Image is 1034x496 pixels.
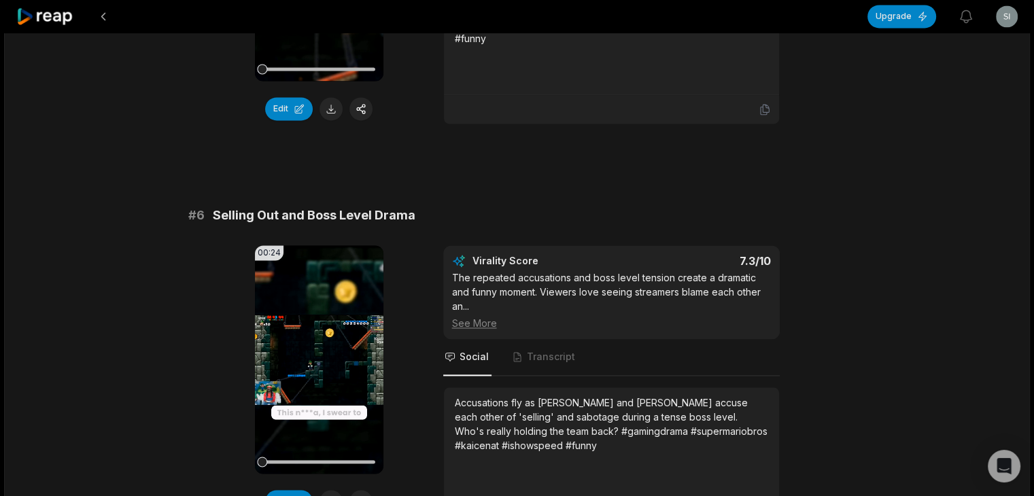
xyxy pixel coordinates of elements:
[527,350,575,364] span: Transcript
[867,5,936,28] button: Upgrade
[455,395,768,453] div: Accusations fly as [PERSON_NAME] and [PERSON_NAME] accuse each other of 'selling' and sabotage du...
[472,254,619,268] div: Virality Score
[213,206,415,225] span: Selling Out and Boss Level Drama
[188,206,205,225] span: # 6
[988,450,1020,482] div: Open Intercom Messenger
[452,270,771,330] div: The repeated accusations and boss level tension create a dramatic and funny moment. Viewers love ...
[460,350,489,364] span: Social
[265,97,313,120] button: Edit
[443,339,780,376] nav: Tabs
[452,316,771,330] div: See More
[255,245,383,474] video: Your browser does not support mp4 format.
[625,254,771,268] div: 7.3 /10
